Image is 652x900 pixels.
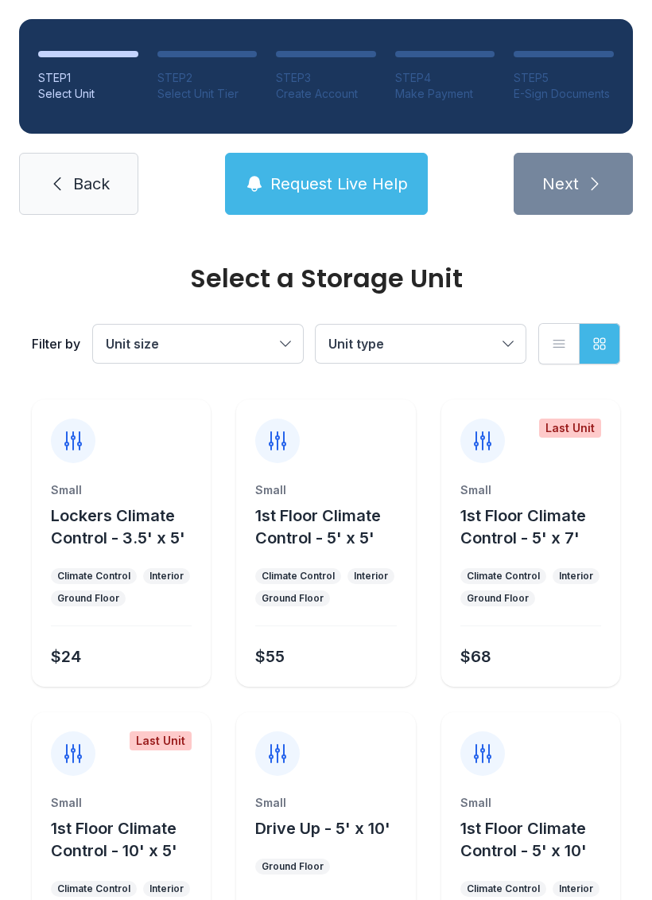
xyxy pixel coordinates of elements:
div: Small [51,795,192,811]
div: STEP 5 [514,70,614,86]
div: E-Sign Documents [514,86,614,102]
button: Unit type [316,325,526,363]
div: Ground Floor [467,592,529,605]
button: Lockers Climate Control - 3.5' x 5' [51,505,204,549]
div: Select Unit Tier [157,86,258,102]
span: 1st Floor Climate Control - 10' x 5' [51,819,177,860]
div: Climate Control [467,882,540,895]
div: Climate Control [57,570,130,582]
div: Interior [149,570,184,582]
div: Make Payment [395,86,495,102]
div: Last Unit [539,419,601,438]
span: 1st Floor Climate Control - 5' x 5' [255,506,381,547]
div: $24 [51,645,81,668]
span: Back [73,173,110,195]
div: $55 [255,645,285,668]
div: STEP 4 [395,70,495,86]
span: 1st Floor Climate Control - 5' x 10' [460,819,587,860]
div: Select a Storage Unit [32,266,620,291]
div: STEP 1 [38,70,138,86]
div: Create Account [276,86,376,102]
span: Request Live Help [270,173,408,195]
div: Small [460,482,601,498]
div: Ground Floor [262,860,324,873]
button: Unit size [93,325,303,363]
div: $68 [460,645,491,668]
div: Interior [559,570,593,582]
div: Ground Floor [262,592,324,605]
span: Drive Up - 5' x 10' [255,819,390,838]
div: Interior [559,882,593,895]
div: Filter by [32,334,80,353]
span: Unit type [328,336,384,352]
button: Drive Up - 5' x 10' [255,817,390,840]
div: Interior [354,570,388,582]
div: Climate Control [467,570,540,582]
div: Small [255,795,396,811]
div: STEP 3 [276,70,376,86]
div: STEP 2 [157,70,258,86]
span: Next [542,173,579,195]
div: Climate Control [57,882,130,895]
div: Small [255,482,396,498]
span: Lockers Climate Control - 3.5' x 5' [51,506,185,547]
div: Small [460,795,601,811]
button: 1st Floor Climate Control - 10' x 5' [51,817,204,862]
span: Unit size [106,336,159,352]
div: Small [51,482,192,498]
div: Ground Floor [57,592,119,605]
div: Last Unit [130,731,192,750]
div: Climate Control [262,570,335,582]
span: 1st Floor Climate Control - 5' x 7' [460,506,586,547]
div: Interior [149,882,184,895]
div: Select Unit [38,86,138,102]
button: 1st Floor Climate Control - 5' x 7' [460,505,614,549]
button: 1st Floor Climate Control - 5' x 5' [255,505,409,549]
button: 1st Floor Climate Control - 5' x 10' [460,817,614,862]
